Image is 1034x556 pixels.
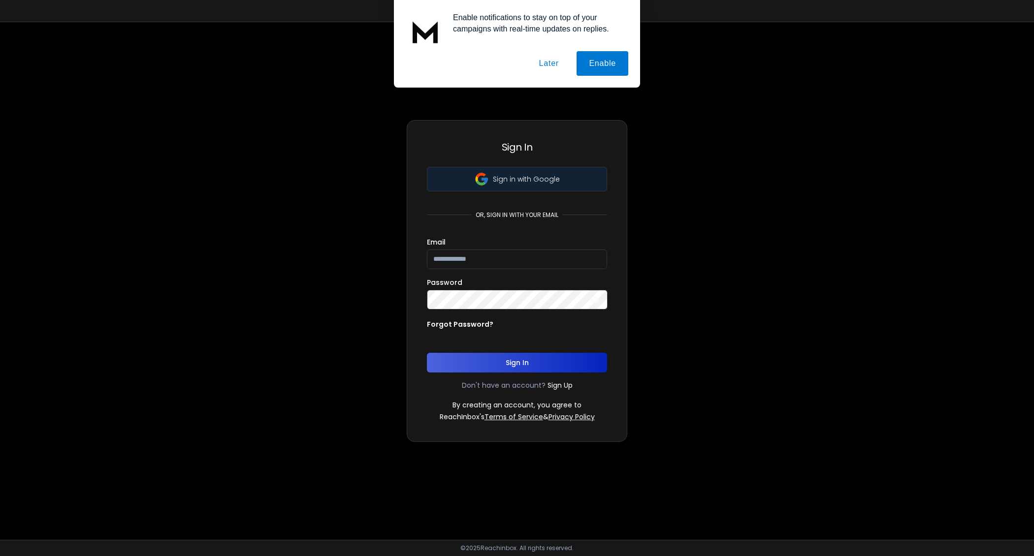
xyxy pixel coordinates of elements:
[427,239,446,246] label: Email
[445,12,628,34] div: Enable notifications to stay on top of your campaigns with real-time updates on replies.
[548,380,573,390] a: Sign Up
[485,412,543,422] a: Terms of Service
[406,12,445,51] img: notification icon
[427,167,607,191] button: Sign in with Google
[526,51,571,76] button: Later
[427,279,462,286] label: Password
[427,353,607,372] button: Sign In
[577,51,628,76] button: Enable
[462,380,546,390] p: Don't have an account?
[452,400,582,410] p: By creating an account, you agree to
[460,544,574,552] p: © 2025 Reachinbox. All rights reserved.
[427,140,607,154] h3: Sign In
[472,211,562,219] p: or, sign in with your email
[440,412,595,422] p: ReachInbox's &
[427,319,493,329] p: Forgot Password?
[549,412,595,422] a: Privacy Policy
[493,174,560,184] p: Sign in with Google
